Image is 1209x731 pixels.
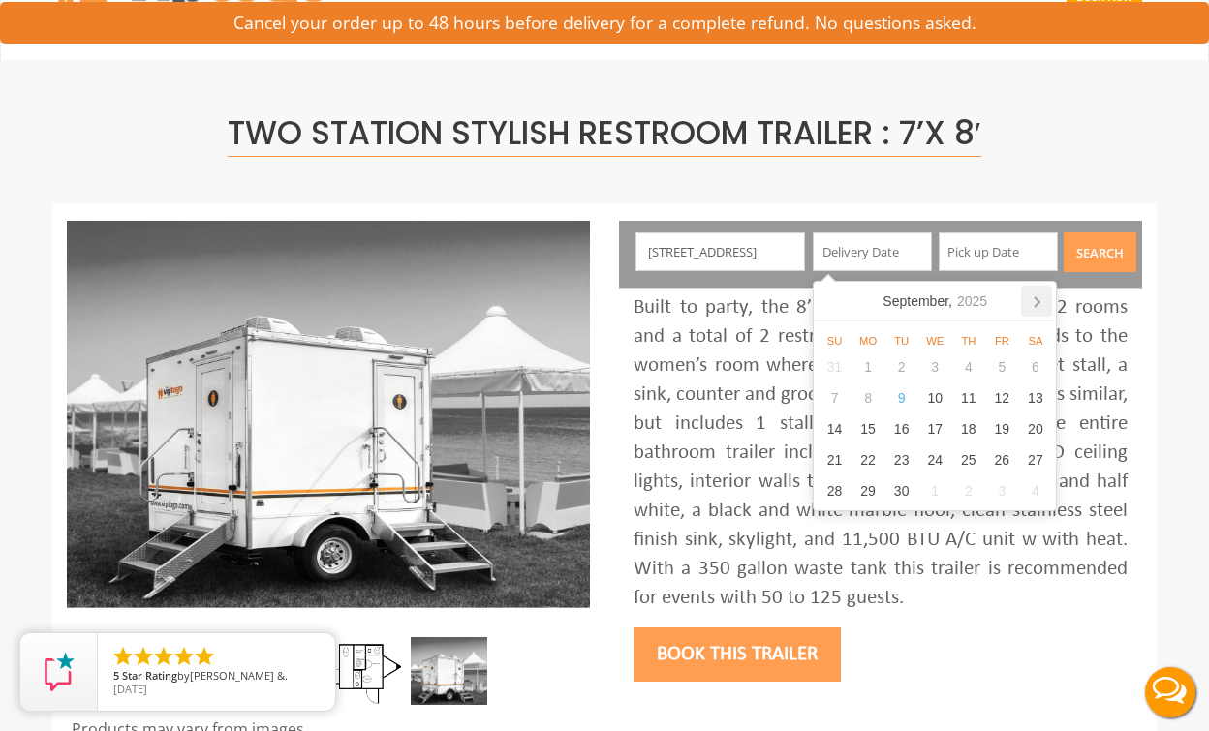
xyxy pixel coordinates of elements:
[852,475,885,506] div: 29
[193,645,216,668] li: 
[818,382,852,413] div: 7
[985,413,1019,444] div: 19
[1019,444,1053,475] div: 27
[852,413,885,444] div: 15
[1019,333,1053,349] div: Sa
[918,382,952,413] div: 10
[113,668,119,683] span: 5
[1064,232,1136,272] button: Search
[952,351,986,382] div: 4
[818,413,852,444] div: 14
[985,382,1019,413] div: 12
[918,475,952,506] div: 1
[939,232,1058,271] input: Pick up Date
[326,637,403,705] img: Floor Plan of 2 station Mini restroom with sink and toilet
[111,645,135,668] li: 
[67,221,590,608] img: A mini restroom trailer with two separate stations and separate doors for males and females
[172,645,196,668] li: 
[813,232,932,271] input: Delivery Date
[1131,654,1209,731] button: Live Chat
[818,333,852,349] div: Su
[1019,413,1053,444] div: 20
[852,444,885,475] div: 22
[884,333,918,349] div: Tu
[952,475,986,506] div: 2
[152,645,175,668] li: 
[985,351,1019,382] div: 5
[918,351,952,382] div: 3
[918,333,952,349] div: We
[818,351,852,382] div: 31
[818,475,852,506] div: 28
[918,444,952,475] div: 24
[884,351,918,382] div: 2
[40,653,78,691] img: Review Rating
[411,637,487,705] img: A mini restroom trailer with two separate stations and separate doors for males and females
[884,444,918,475] div: 23
[122,668,177,683] span: Star Rating
[952,382,986,413] div: 11
[852,351,885,382] div: 1
[1019,475,1053,506] div: 4
[985,475,1019,506] div: 3
[228,110,981,157] span: Two Station Stylish Restroom Trailer : 7’x 8′
[635,232,806,271] input: Enter your Address
[918,413,952,444] div: 17
[190,668,288,683] span: [PERSON_NAME] &.
[113,670,320,684] span: by
[634,293,1128,613] div: Built to party, the 8’ party offers 2 rooms and a total of 2 restroom stations. One door leads to...
[634,627,841,682] button: Book this trailer
[113,682,147,696] span: [DATE]
[852,333,885,349] div: Mo
[985,333,1019,349] div: Fr
[884,382,918,413] div: 9
[884,475,918,506] div: 30
[884,413,918,444] div: 16
[1019,351,1053,382] div: 6
[952,444,986,475] div: 25
[132,645,155,668] li: 
[1019,382,1053,413] div: 13
[875,286,995,317] div: September,
[818,444,852,475] div: 21
[852,382,885,413] div: 8
[952,333,986,349] div: Th
[957,291,987,311] i: 2025
[985,444,1019,475] div: 26
[952,413,986,444] div: 18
